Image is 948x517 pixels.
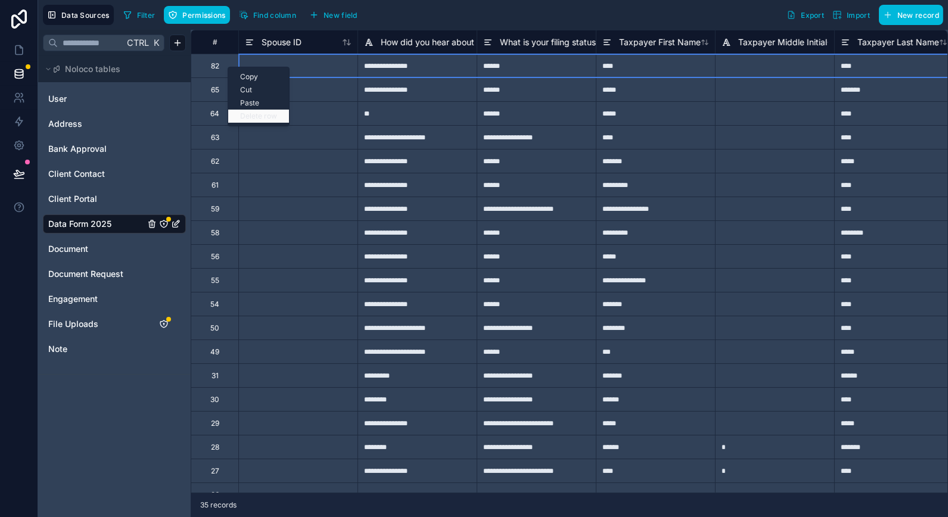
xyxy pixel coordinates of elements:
div: 59 [211,204,219,214]
button: New field [305,6,362,24]
div: 30 [210,395,219,404]
span: New record [897,11,939,20]
div: Bank Approval [43,139,186,158]
div: 58 [211,228,219,238]
a: Bank Approval [48,143,145,155]
div: 55 [211,276,219,285]
span: How did you hear about us [381,36,486,48]
div: Note [43,340,186,359]
div: File Uploads [43,314,186,334]
a: User [48,93,145,105]
a: Permissions [164,6,234,24]
span: New field [324,11,358,20]
a: New record [874,5,943,25]
span: User [48,93,67,105]
div: 49 [210,347,219,357]
div: 62 [211,157,219,166]
div: 31 [212,371,219,381]
button: Export [782,5,828,25]
button: Filter [119,6,160,24]
div: 27 [211,466,219,476]
a: Engagement [48,293,145,305]
div: Engagement [43,289,186,309]
a: Data Form 2025 [48,218,145,230]
div: Data Form 2025 [43,214,186,233]
div: 54 [210,300,219,309]
div: 29 [211,419,219,428]
a: Document Request [48,268,145,280]
span: Engagement [48,293,98,305]
div: Paste [228,96,289,110]
div: 56 [211,252,219,261]
a: File Uploads [48,318,145,330]
span: K [152,39,160,47]
button: Find column [235,6,300,24]
a: Document [48,243,145,255]
span: Address [48,118,82,130]
span: Permissions [182,11,225,20]
div: 61 [212,180,219,190]
div: Cut [228,83,289,96]
div: 65 [211,85,219,95]
button: Import [828,5,874,25]
span: What is your filing status [500,36,596,48]
span: Ctrl [126,35,150,50]
div: 26 [211,490,219,500]
div: Client Contact [43,164,186,183]
span: Import [847,11,870,20]
span: Find column [253,11,296,20]
span: Bank Approval [48,143,107,155]
span: Document [48,243,88,255]
div: Address [43,114,186,133]
div: Document Request [43,264,186,284]
span: Client Portal [48,193,97,205]
span: File Uploads [48,318,98,330]
div: Copy [228,70,289,83]
span: Taxpayer Middle Initial [738,36,827,48]
span: Data Form 2025 [48,218,111,230]
span: Spouse ID [262,36,302,48]
button: Data Sources [43,5,114,25]
span: Export [801,11,824,20]
span: Noloco tables [65,63,120,75]
span: 35 records [200,500,237,510]
a: Note [48,343,145,355]
div: 82 [211,61,219,71]
span: Taxpayer First Name [619,36,701,48]
span: Document Request [48,268,123,280]
span: Note [48,343,67,355]
div: 50 [210,323,219,333]
span: Taxpayer Last Name [857,36,939,48]
div: 64 [210,109,219,119]
button: New record [879,5,943,25]
div: 63 [211,133,219,142]
span: Client Contact [48,168,105,180]
span: Data Sources [61,11,110,20]
div: Client Portal [43,189,186,208]
div: User [43,89,186,108]
a: Client Portal [48,193,145,205]
span: Filter [137,11,156,20]
div: Delete row [228,110,289,123]
a: Address [48,118,145,130]
div: # [200,38,229,46]
div: Document [43,239,186,258]
div: 28 [211,443,219,452]
button: Noloco tables [43,61,179,77]
button: Permissions [164,6,229,24]
a: Client Contact [48,168,145,180]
